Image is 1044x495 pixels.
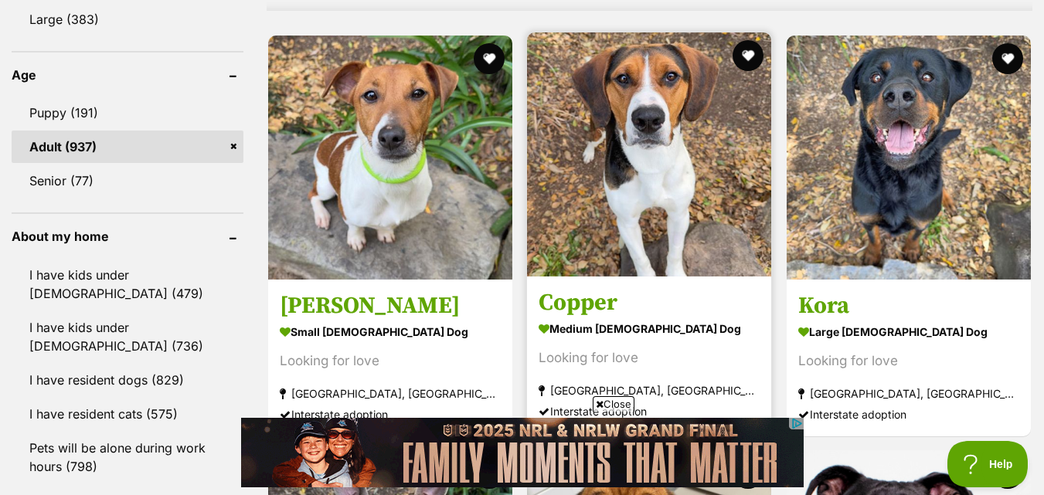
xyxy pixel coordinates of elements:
div: Looking for love [798,350,1019,371]
div: Looking for love [539,347,760,368]
h3: Kora [798,290,1019,320]
strong: medium [DEMOGRAPHIC_DATA] Dog [539,317,760,339]
button: favourite [733,40,764,71]
header: About my home [12,229,243,243]
strong: [GEOGRAPHIC_DATA], [GEOGRAPHIC_DATA] [539,379,760,400]
strong: small [DEMOGRAPHIC_DATA] Dog [280,320,501,342]
button: favourite [992,43,1023,74]
a: I have kids under [DEMOGRAPHIC_DATA] (736) [12,311,243,362]
strong: [GEOGRAPHIC_DATA], [GEOGRAPHIC_DATA] [280,382,501,403]
a: Copper medium [DEMOGRAPHIC_DATA] Dog Looking for love [GEOGRAPHIC_DATA], [GEOGRAPHIC_DATA] Inters... [527,276,771,432]
iframe: Help Scout Beacon - Open [947,441,1029,487]
iframe: Advertisement [241,418,804,487]
span: Close [593,396,634,412]
img: Kora - Rottweiler Dog [787,36,1031,280]
a: I have kids under [DEMOGRAPHIC_DATA] (479) [12,259,243,310]
h3: Copper [539,287,760,317]
div: Interstate adoption [539,400,760,421]
a: I have resident cats (575) [12,398,243,430]
a: Senior (77) [12,164,243,197]
strong: [GEOGRAPHIC_DATA], [GEOGRAPHIC_DATA] [798,382,1019,403]
a: Pets will be alone during work hours (798) [12,432,243,483]
h3: [PERSON_NAME] [280,290,501,320]
img: Sawyer - Jack Russell Terrier Dog [268,36,512,280]
a: Adult (937) [12,131,243,163]
a: I have resident dogs (829) [12,364,243,396]
a: Large (383) [12,3,243,36]
strong: large [DEMOGRAPHIC_DATA] Dog [798,320,1019,342]
a: Puppy (191) [12,97,243,129]
div: Interstate adoption [280,403,501,424]
div: Interstate adoption [798,403,1019,424]
header: Age [12,68,243,82]
div: Looking for love [280,350,501,371]
img: Copper - Harrier Dog [527,32,771,276]
a: Kora large [DEMOGRAPHIC_DATA] Dog Looking for love [GEOGRAPHIC_DATA], [GEOGRAPHIC_DATA] Interstat... [787,279,1031,436]
button: favourite [474,43,505,74]
a: [PERSON_NAME] small [DEMOGRAPHIC_DATA] Dog Looking for love [GEOGRAPHIC_DATA], [GEOGRAPHIC_DATA] ... [268,279,512,436]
